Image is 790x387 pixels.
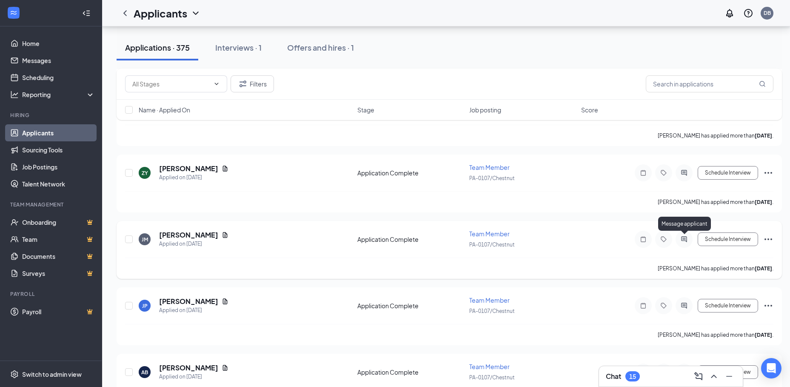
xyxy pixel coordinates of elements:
[159,164,218,173] h5: [PERSON_NAME]
[238,79,248,89] svg: Filter
[755,332,772,338] b: [DATE]
[139,106,190,114] span: Name · Applied On
[658,331,773,338] p: [PERSON_NAME] has applied more than .
[222,165,228,172] svg: Document
[698,299,758,312] button: Schedule Interview
[9,9,18,17] svg: WorkstreamLogo
[213,80,220,87] svg: ChevronDown
[142,302,148,310] div: JP
[755,199,772,205] b: [DATE]
[722,370,736,383] button: Minimize
[606,372,621,381] h3: Chat
[763,234,773,244] svg: Ellipses
[764,9,771,17] div: DB
[10,201,93,208] div: Team Management
[659,236,669,243] svg: Tag
[357,301,464,310] div: Application Complete
[22,265,95,282] a: SurveysCrown
[724,8,735,18] svg: Notifications
[581,106,598,114] span: Score
[82,9,91,17] svg: Collapse
[231,75,274,92] button: Filter Filters
[10,290,93,298] div: Payroll
[469,106,501,114] span: Job posting
[709,371,719,381] svg: ChevronUp
[10,370,19,378] svg: Settings
[22,158,95,175] a: Job Postings
[469,241,515,248] span: PA-0107/Chestnut
[22,370,82,378] div: Switch to admin view
[693,371,704,381] svg: ComposeMessage
[22,35,95,52] a: Home
[469,363,510,370] span: Team Member
[679,169,689,176] svg: ActiveChat
[692,370,705,383] button: ComposeMessage
[120,8,130,18] svg: ChevronLeft
[22,231,95,248] a: TeamCrown
[159,363,218,373] h5: [PERSON_NAME]
[159,306,228,315] div: Applied on [DATE]
[159,373,228,381] div: Applied on [DATE]
[707,370,721,383] button: ChevronUp
[222,232,228,238] svg: Document
[763,168,773,178] svg: Ellipses
[22,214,95,231] a: OnboardingCrown
[743,8,753,18] svg: QuestionInfo
[658,217,711,231] div: Message applicant
[22,141,95,158] a: Sourcing Tools
[22,52,95,69] a: Messages
[159,173,228,182] div: Applied on [DATE]
[357,235,464,244] div: Application Complete
[357,106,374,114] span: Stage
[724,371,734,381] svg: Minimize
[287,42,354,53] div: Offers and hires · 1
[141,369,148,376] div: AB
[698,166,758,180] button: Schedule Interview
[755,265,772,272] b: [DATE]
[761,358,781,378] div: Open Intercom Messenger
[638,169,648,176] svg: Note
[469,163,510,171] span: Team Member
[22,303,95,320] a: PayrollCrown
[763,301,773,311] svg: Ellipses
[22,69,95,86] a: Scheduling
[658,132,773,139] p: [PERSON_NAME] has applied more than .
[679,302,689,309] svg: ActiveChat
[191,8,201,18] svg: ChevronDown
[10,90,19,99] svg: Analysis
[10,112,93,119] div: Hiring
[629,373,636,380] div: 15
[215,42,262,53] div: Interviews · 1
[469,374,515,381] span: PA-0107/Chestnut
[469,230,510,238] span: Team Member
[142,169,148,177] div: ZY
[357,368,464,376] div: Application Complete
[222,364,228,371] svg: Document
[222,298,228,305] svg: Document
[698,365,758,379] button: Schedule Interview
[755,132,772,139] b: [DATE]
[679,236,689,243] svg: ActiveChat
[22,90,95,99] div: Reporting
[134,6,187,20] h1: Applicants
[142,236,148,243] div: JM
[638,236,648,243] svg: Note
[759,80,766,87] svg: MagnifyingGlass
[159,240,228,248] div: Applied on [DATE]
[159,230,218,240] h5: [PERSON_NAME]
[159,297,218,306] h5: [PERSON_NAME]
[125,42,190,53] div: Applications · 375
[638,302,648,309] svg: Note
[659,169,669,176] svg: Tag
[658,198,773,206] p: [PERSON_NAME] has applied more than .
[658,265,773,272] p: [PERSON_NAME] has applied more than .
[659,302,669,309] svg: Tag
[698,232,758,246] button: Schedule Interview
[469,296,510,304] span: Team Member
[469,175,515,181] span: PA-0107/Chestnut
[22,248,95,265] a: DocumentsCrown
[357,169,464,177] div: Application Complete
[22,124,95,141] a: Applicants
[646,75,773,92] input: Search in applications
